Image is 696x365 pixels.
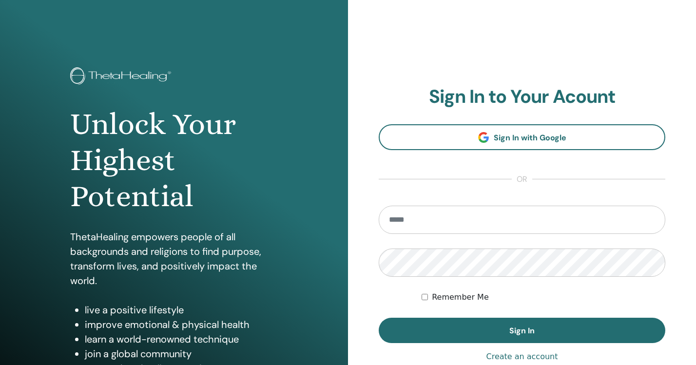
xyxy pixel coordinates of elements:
h2: Sign In to Your Acount [379,86,665,108]
span: Sign In with Google [494,133,566,143]
li: improve emotional & physical health [85,317,278,332]
li: learn a world-renowned technique [85,332,278,346]
li: live a positive lifestyle [85,303,278,317]
a: Sign In with Google [379,124,665,150]
a: Create an account [486,351,558,363]
span: Sign In [509,326,535,336]
h1: Unlock Your Highest Potential [70,106,278,215]
label: Remember Me [432,291,489,303]
p: ThetaHealing empowers people of all backgrounds and religions to find purpose, transform lives, a... [70,230,278,288]
span: or [512,173,532,185]
button: Sign In [379,318,665,343]
li: join a global community [85,346,278,361]
div: Keep me authenticated indefinitely or until I manually logout [422,291,665,303]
